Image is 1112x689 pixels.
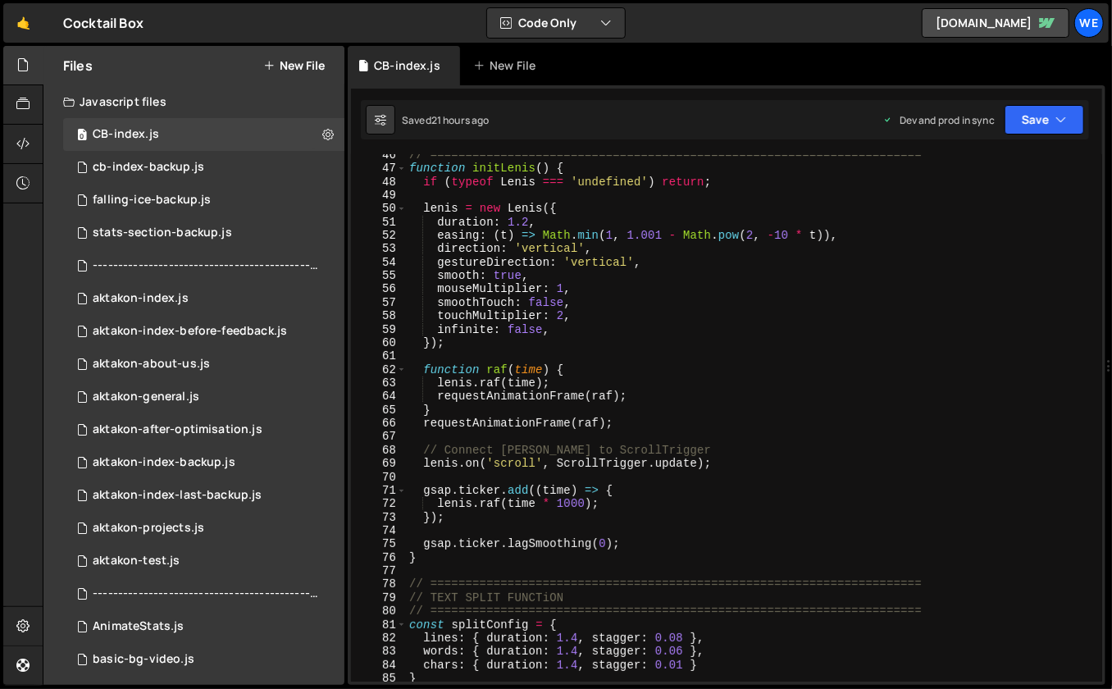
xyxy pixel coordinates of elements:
[351,471,407,484] div: 70
[351,497,407,510] div: 72
[93,521,204,536] div: aktakon-projects.js
[93,554,180,568] div: aktakon-test.js
[63,57,93,75] h2: Files
[351,309,407,322] div: 58
[351,256,407,269] div: 54
[351,564,407,577] div: 77
[351,618,407,632] div: 81
[1005,105,1084,135] button: Save
[351,323,407,336] div: 59
[93,619,184,634] div: AnimateStats.js
[93,357,210,372] div: aktakon-about-us.js
[63,413,344,446] div: 12094/46147.js
[351,551,407,564] div: 76
[93,160,204,175] div: cb-index-backup.js
[351,390,407,403] div: 64
[351,672,407,685] div: 85
[263,59,325,72] button: New File
[351,376,407,390] div: 63
[63,610,344,643] div: 12094/30498.js
[93,193,211,208] div: falling-ice-backup.js
[351,269,407,282] div: 55
[351,591,407,605] div: 79
[351,176,407,189] div: 48
[351,162,407,175] div: 47
[351,148,407,162] div: 46
[93,422,262,437] div: aktakon-after-optimisation.js
[93,127,159,142] div: CB-index.js
[351,417,407,430] div: 66
[922,8,1069,38] a: [DOMAIN_NAME]
[402,113,490,127] div: Saved
[351,444,407,457] div: 68
[351,430,407,443] div: 67
[3,3,43,43] a: 🤙
[63,184,344,217] div: 12094/47253.js
[351,457,407,470] div: 69
[93,291,189,306] div: aktakon-index.js
[351,484,407,497] div: 71
[351,659,407,672] div: 84
[93,586,319,601] div: ----------------------------------------------------------------------------------------.js
[351,349,407,363] div: 61
[63,446,344,479] div: 12094/44174.js
[351,537,407,550] div: 75
[351,524,407,537] div: 74
[351,336,407,349] div: 60
[431,113,490,127] div: 21 hours ago
[351,577,407,591] div: 78
[93,652,194,667] div: basic-bg-video.js
[351,216,407,229] div: 51
[93,455,235,470] div: aktakon-index-backup.js
[351,363,407,376] div: 62
[351,229,407,242] div: 52
[351,645,407,658] div: 83
[63,13,144,33] div: Cocktail Box
[63,381,344,413] div: 12094/45380.js
[63,151,344,184] div: 12094/46847.js
[63,282,344,315] div: 12094/43364.js
[473,57,542,74] div: New File
[351,189,407,202] div: 49
[351,202,407,215] div: 50
[43,85,344,118] div: Javascript files
[487,8,625,38] button: Code Only
[63,217,344,249] div: 12094/47254.js
[63,479,344,512] div: 12094/44999.js
[63,348,344,381] div: 12094/44521.js
[351,632,407,645] div: 82
[77,130,87,143] span: 0
[351,296,407,309] div: 57
[351,511,407,524] div: 73
[1074,8,1104,38] a: We
[93,390,199,404] div: aktakon-general.js
[351,242,407,255] div: 53
[93,488,262,503] div: aktakon-index-last-backup.js
[93,258,319,273] div: ----------------------------------------------------------------.js
[374,57,440,74] div: CB-index.js
[883,113,995,127] div: Dev and prod in sync
[351,404,407,417] div: 65
[351,282,407,295] div: 56
[63,315,344,348] div: 12094/46983.js
[63,577,350,610] div: 12094/46985.js
[351,605,407,618] div: 80
[93,226,232,240] div: stats-section-backup.js
[63,249,350,282] div: 12094/46984.js
[63,118,344,151] div: 12094/46486.js
[63,545,344,577] div: 12094/45381.js
[63,643,344,676] div: 12094/36058.js
[93,324,287,339] div: aktakon-index-before-feedback.js
[63,512,344,545] div: 12094/44389.js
